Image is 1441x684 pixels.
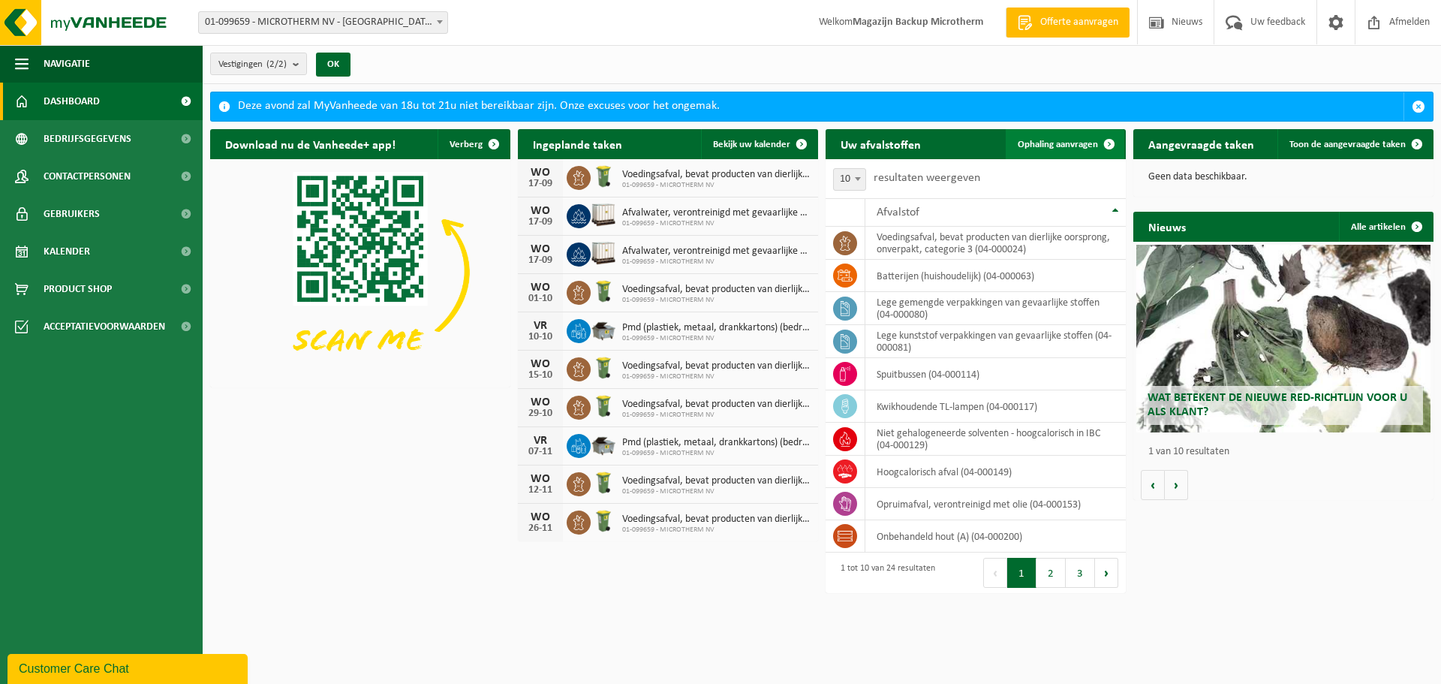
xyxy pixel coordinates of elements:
div: WO [525,396,555,408]
span: Voedingsafval, bevat producten van dierlijke oorsprong, onverpakt, categorie 3 [622,169,811,181]
p: Geen data beschikbaar. [1148,172,1418,182]
h2: Ingeplande taken [518,129,637,158]
td: lege gemengde verpakkingen van gevaarlijke stoffen (04-000080) [865,292,1126,325]
div: WO [525,511,555,523]
span: Afvalstof [877,206,919,218]
button: Volgende [1165,470,1188,500]
span: Dashboard [44,83,100,120]
span: 01-099659 - MICROTHERM NV [622,449,811,458]
span: 01-099659 - MICROTHERM NV [622,334,811,343]
span: 01-099659 - MICROTHERM NV [622,219,811,228]
span: Gebruikers [44,195,100,233]
span: Ophaling aanvragen [1018,140,1098,149]
div: WO [525,167,555,179]
a: Wat betekent de nieuwe RED-richtlijn voor u als klant? [1136,245,1430,432]
div: VR [525,320,555,332]
span: Voedingsafval, bevat producten van dierlijke oorsprong, onverpakt, categorie 3 [622,284,811,296]
button: Vestigingen(2/2) [210,53,307,75]
h2: Nieuws [1133,212,1201,241]
span: Verberg [450,140,483,149]
count: (2/2) [266,59,287,69]
div: 17-09 [525,217,555,227]
span: 01-099659 - MICROTHERM NV [622,411,811,420]
span: 01-099659 - MICROTHERM NV [622,526,811,535]
td: hoogcalorisch afval (04-000149) [865,456,1126,488]
span: Contactpersonen [44,158,131,195]
span: 10 [834,169,865,190]
span: Voedingsafval, bevat producten van dierlijke oorsprong, onverpakt, categorie 3 [622,360,811,372]
img: WB-5000-GAL-GY-01 [591,317,616,342]
span: Afvalwater, verontreinigd met gevaarlijke producten [622,246,811,258]
span: Pmd (plastiek, metaal, drankkartons) (bedrijven) [622,322,811,334]
a: Alle artikelen [1339,212,1432,242]
div: WO [525,243,555,255]
button: Vorige [1141,470,1165,500]
div: 1 tot 10 van 24 resultaten [833,556,935,589]
td: lege kunststof verpakkingen van gevaarlijke stoffen (04-000081) [865,325,1126,358]
a: Ophaling aanvragen [1006,129,1124,159]
div: WO [525,358,555,370]
span: Wat betekent de nieuwe RED-richtlijn voor u als klant? [1148,392,1407,418]
img: WB-0140-HPE-GN-50 [591,508,616,534]
div: 17-09 [525,179,555,189]
span: 01-099659 - MICROTHERM NV [622,296,811,305]
img: PB-IC-1000-HPE-00-02 [591,240,616,266]
h2: Download nu de Vanheede+ app! [210,129,411,158]
a: Toon de aangevraagde taken [1277,129,1432,159]
img: PB-IC-1000-HPE-00-02 [591,202,616,227]
div: WO [525,473,555,485]
span: Offerte aanvragen [1036,15,1122,30]
span: 01-099659 - MICROTHERM NV [622,372,811,381]
button: 1 [1007,558,1036,588]
img: WB-0140-HPE-GN-50 [591,355,616,381]
span: Voedingsafval, bevat producten van dierlijke oorsprong, onverpakt, categorie 3 [622,514,811,526]
td: batterijen (huishoudelijk) (04-000063) [865,260,1126,292]
div: 10-10 [525,332,555,342]
td: voedingsafval, bevat producten van dierlijke oorsprong, onverpakt, categorie 3 (04-000024) [865,227,1126,260]
td: niet gehalogeneerde solventen - hoogcalorisch in IBC (04-000129) [865,423,1126,456]
span: 01-099659 - MICROTHERM NV - SINT-NIKLAAS [198,11,448,34]
img: WB-0140-HPE-GN-50 [591,470,616,496]
span: Toon de aangevraagde taken [1289,140,1406,149]
span: 01-099659 - MICROTHERM NV - SINT-NIKLAAS [199,12,447,33]
img: WB-0140-HPE-GN-50 [591,279,616,304]
button: 2 [1036,558,1066,588]
span: 01-099659 - MICROTHERM NV [622,181,811,190]
button: 3 [1066,558,1095,588]
div: Deze avond zal MyVanheede van 18u tot 21u niet bereikbaar zijn. Onze excuses voor het ongemak. [238,92,1403,121]
h2: Aangevraagde taken [1133,129,1269,158]
span: Acceptatievoorwaarden [44,308,165,345]
img: WB-0140-HPE-GN-50 [591,164,616,189]
span: Bedrijfsgegevens [44,120,131,158]
button: Verberg [438,129,509,159]
div: 15-10 [525,370,555,381]
a: Bekijk uw kalender [701,129,817,159]
label: resultaten weergeven [874,172,980,184]
span: Voedingsafval, bevat producten van dierlijke oorsprong, onverpakt, categorie 3 [622,399,811,411]
span: Voedingsafval, bevat producten van dierlijke oorsprong, onverpakt, categorie 3 [622,475,811,487]
img: Download de VHEPlus App [210,159,510,384]
td: opruimafval, verontreinigd met olie (04-000153) [865,488,1126,520]
span: Navigatie [44,45,90,83]
button: OK [316,53,350,77]
p: 1 van 10 resultaten [1148,447,1426,457]
strong: Magazijn Backup Microtherm [853,17,983,28]
td: kwikhoudende TL-lampen (04-000117) [865,390,1126,423]
td: spuitbussen (04-000114) [865,358,1126,390]
span: Pmd (plastiek, metaal, drankkartons) (bedrijven) [622,437,811,449]
div: WO [525,282,555,294]
div: 01-10 [525,294,555,304]
span: Afvalwater, verontreinigd met gevaarlijke producten [622,207,811,219]
div: 12-11 [525,485,555,496]
iframe: chat widget [8,651,251,684]
td: onbehandeld hout (A) (04-000200) [865,520,1126,553]
span: Kalender [44,233,90,270]
span: Vestigingen [218,53,287,76]
div: WO [525,205,555,217]
img: WB-5000-GAL-GY-01 [591,432,616,457]
button: Next [1095,558,1118,588]
a: Offerte aanvragen [1006,8,1130,38]
div: 07-11 [525,447,555,457]
span: Bekijk uw kalender [713,140,790,149]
